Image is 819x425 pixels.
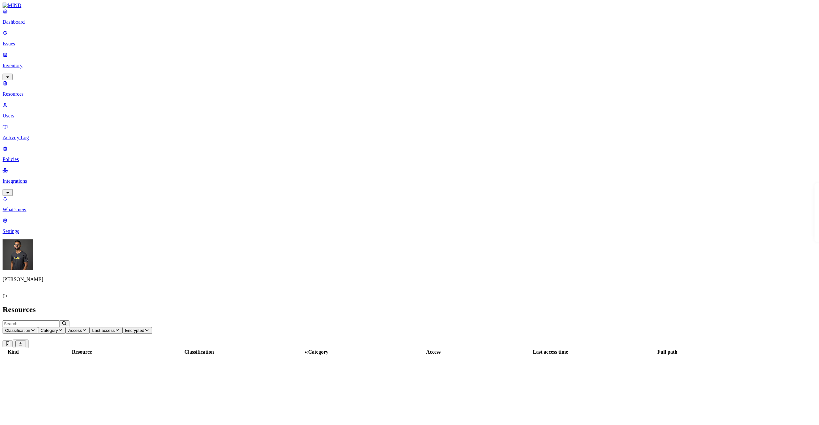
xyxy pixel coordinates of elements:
[376,349,491,355] div: Access
[3,124,816,140] a: Activity Log
[3,113,816,119] p: Users
[24,349,140,355] div: Resource
[3,102,816,119] a: Users
[5,328,30,333] span: Classification
[3,196,816,212] a: What's new
[3,218,816,234] a: Settings
[41,328,58,333] span: Category
[493,349,608,355] div: Last access time
[92,328,115,333] span: Last access
[3,3,816,8] a: MIND
[3,30,816,47] a: Issues
[3,305,816,314] h2: Resources
[3,146,816,162] a: Policies
[3,80,816,97] a: Resources
[3,19,816,25] p: Dashboard
[3,156,816,162] p: Policies
[3,63,816,68] p: Inventory
[3,3,21,8] img: MIND
[3,135,816,140] p: Activity Log
[3,178,816,184] p: Integrations
[3,8,816,25] a: Dashboard
[3,41,816,47] p: Issues
[609,349,725,355] div: Full path
[3,167,816,195] a: Integrations
[3,91,816,97] p: Resources
[3,320,59,327] input: Search
[3,229,816,234] p: Settings
[4,349,23,355] div: Kind
[141,349,257,355] div: Classification
[3,207,816,212] p: What's new
[308,349,328,355] span: Category
[3,277,816,282] p: [PERSON_NAME]
[125,328,144,333] span: Encrypted
[3,239,33,270] img: Amit Cohen
[3,52,816,79] a: Inventory
[68,328,82,333] span: Access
